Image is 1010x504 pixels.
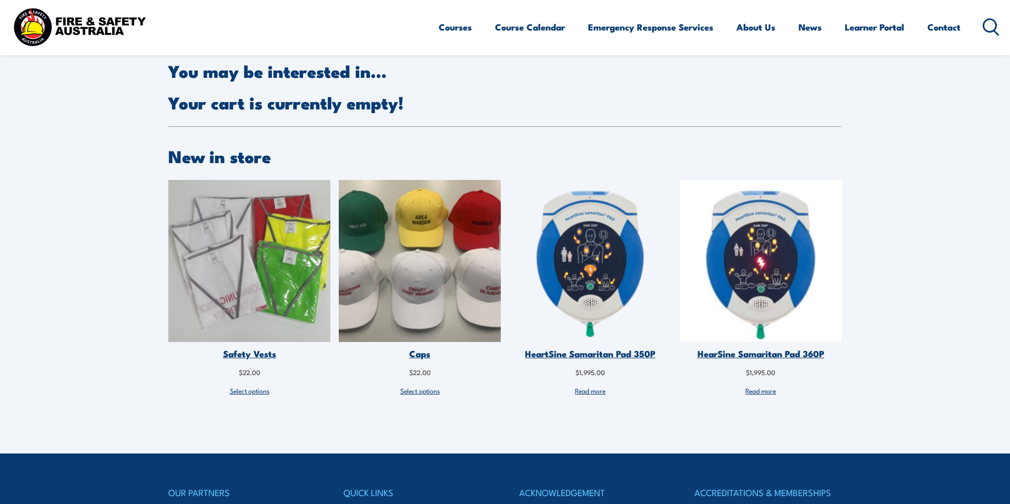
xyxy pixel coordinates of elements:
[680,180,842,342] img: HearSine Samaritan Pad 360P
[168,148,842,163] h2: New in store
[339,348,501,360] div: Caps
[409,367,431,377] span: 22.00
[168,485,316,500] h4: OUR PARTNERS
[168,180,330,366] a: Safety Vests Safety Vests
[746,367,750,377] span: $
[509,180,671,342] img: HeartSine Samaritan Pad 350P
[509,348,671,360] div: HeartSine Samaritan Pad 350P
[168,385,330,397] a: Select options for “Safety Vests”
[509,180,671,366] a: HeartSine Samaritan Pad 350P HeartSine Samaritan Pad 350P
[680,180,842,366] a: HearSine Samaritan Pad 360P HearSine Samaritan Pad 360P
[239,367,243,377] span: $
[588,13,713,41] a: Emergency Response Services
[339,385,501,397] a: Select options for “Caps”
[575,367,579,377] span: $
[680,385,842,397] a: Read more about “HearSine Samaritan Pad 360P”
[509,385,671,397] a: Read more about “HeartSine Samaritan Pad 350P”
[168,63,842,78] h2: You may be interested in…
[339,180,501,366] a: Caps Caps
[845,13,904,41] a: Learner Portal
[575,367,605,377] span: 1,995.00
[168,95,842,109] h2: Your cart is currently empty!
[409,367,413,377] span: $
[680,348,842,360] div: HearSine Samaritan Pad 360P
[239,367,260,377] span: 22.00
[168,348,330,360] div: Safety Vests
[519,485,666,500] h4: ACKNOWLEDGEMENT
[746,367,775,377] span: 1,995.00
[344,485,491,500] h4: QUICK LINKS
[799,13,822,41] a: News
[168,180,330,342] img: Safety Vests
[927,13,961,41] a: Contact
[339,180,501,342] img: Caps
[439,13,472,41] a: Courses
[694,485,842,500] h4: ACCREDITATIONS & MEMBERSHIPS
[736,13,775,41] a: About Us
[495,13,565,41] a: Course Calendar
